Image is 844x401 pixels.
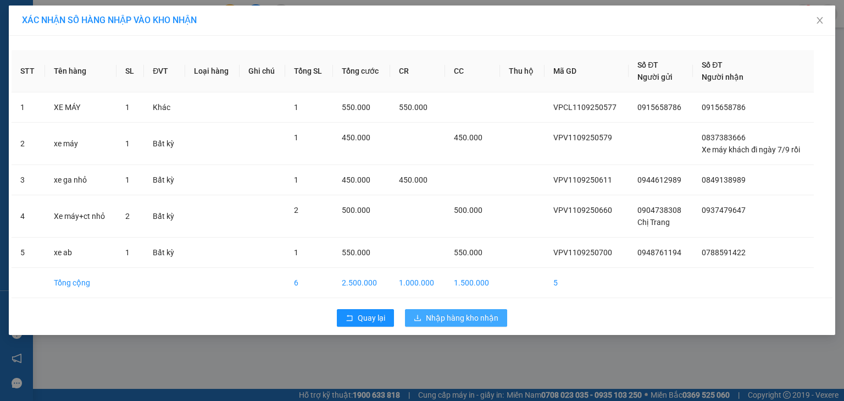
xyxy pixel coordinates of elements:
[31,11,101,35] strong: HÃNG XE HẢI HOÀNG GIA
[553,103,617,112] span: VPCL1109250577
[285,268,333,298] td: 6
[144,50,185,92] th: ĐVT
[553,175,612,184] span: VPV1109250611
[815,16,824,25] span: close
[144,195,185,238] td: Bất kỳ
[125,139,130,148] span: 1
[25,37,104,65] span: 42 [PERSON_NAME] [PERSON_NAME] - [GEOGRAPHIC_DATA]
[553,248,612,257] span: VPV1109250700
[144,92,185,123] td: Khác
[294,103,298,112] span: 1
[553,133,612,142] span: VPV1109250579
[702,248,746,257] span: 0788591422
[702,206,746,215] span: 0937479647
[702,73,743,81] span: Người nhận
[144,238,185,268] td: Bất kỳ
[553,206,612,215] span: VPV1109250660
[637,73,673,81] span: Người gửi
[333,50,390,92] th: Tổng cước
[125,212,130,221] span: 2
[399,175,427,184] span: 450.000
[285,50,333,92] th: Tổng SL
[358,312,385,324] span: Quay lại
[294,133,298,142] span: 1
[500,50,544,92] th: Thu hộ
[337,309,394,327] button: rollbackQuay lại
[12,92,45,123] td: 1
[399,103,427,112] span: 550.000
[125,248,130,257] span: 1
[390,268,445,298] td: 1.000.000
[240,50,286,92] th: Ghi chú
[45,238,117,268] td: xe ab
[45,123,117,165] td: xe máy
[414,314,421,323] span: download
[702,133,746,142] span: 0837383666
[702,145,800,154] span: Xe máy khách đi ngày 7/9 rồi
[342,133,370,142] span: 450.000
[342,175,370,184] span: 450.000
[342,248,370,257] span: 550.000
[12,123,45,165] td: 2
[390,50,445,92] th: CR
[637,248,681,257] span: 0948761194
[12,195,45,238] td: 4
[445,268,500,298] td: 1.500.000
[637,218,670,227] span: Chị Trang
[342,103,370,112] span: 550.000
[637,206,681,215] span: 0904738308
[702,61,723,69] span: Số ĐT
[185,50,240,92] th: Loại hàng
[12,50,45,92] th: STT
[5,46,21,100] img: logo
[294,206,298,215] span: 2
[294,248,298,257] span: 1
[125,175,130,184] span: 1
[116,50,144,92] th: SL
[45,165,117,195] td: xe ga nhỏ
[45,92,117,123] td: XE MÁY
[342,206,370,215] span: 500.000
[445,50,500,92] th: CC
[545,268,629,298] td: 5
[454,206,482,215] span: 500.000
[45,195,117,238] td: Xe máy+ct nhỏ
[405,309,507,327] button: downloadNhập hàng kho nhận
[22,15,197,25] span: XÁC NHẬN SỐ HÀNG NHẬP VÀO KHO NHẬN
[333,268,390,298] td: 2.500.000
[702,175,746,184] span: 0849138989
[637,175,681,184] span: 0944612989
[144,123,185,165] td: Bất kỳ
[454,133,482,142] span: 450.000
[454,248,482,257] span: 550.000
[12,238,45,268] td: 5
[545,50,629,92] th: Mã GD
[346,314,353,323] span: rollback
[45,50,117,92] th: Tên hàng
[38,80,93,104] strong: PHIẾU GỬI HÀNG
[125,103,130,112] span: 1
[45,268,117,298] td: Tổng cộng
[637,61,658,69] span: Số ĐT
[12,165,45,195] td: 3
[426,312,498,324] span: Nhập hàng kho nhận
[637,103,681,112] span: 0915658786
[144,165,185,195] td: Bất kỳ
[294,175,298,184] span: 1
[702,103,746,112] span: 0915658786
[804,6,835,36] button: Close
